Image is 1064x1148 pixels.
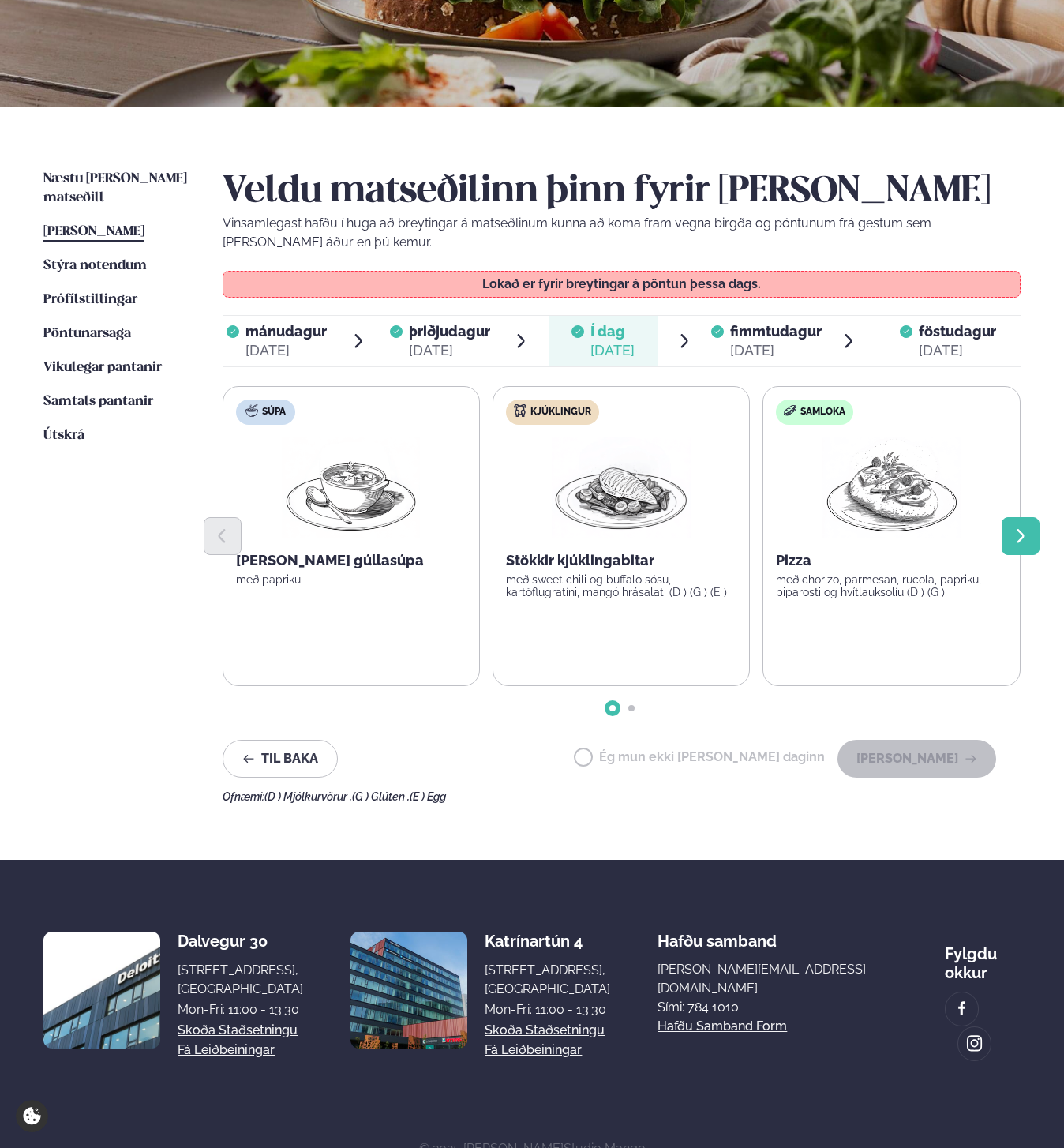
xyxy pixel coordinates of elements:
[966,1034,983,1052] img: image alt
[958,1027,991,1060] a: image alt
[730,341,822,360] div: [DATE]
[43,358,162,377] a: Vikulegar pantanir
[352,790,410,803] span: (G ) Glúten ,
[178,932,303,951] div: Dalvegur 30
[919,341,996,360] div: [DATE]
[178,1041,275,1060] a: Fá leiðbeiningar
[43,172,187,204] span: Næstu [PERSON_NAME] matseðill
[204,517,242,555] button: Previous slide
[776,573,1006,598] p: með chorizo, parmesan, rucola, papriku, piparosti og hvítlauksolíu (D ) (G )
[946,992,979,1026] a: image alt
[223,740,338,778] button: Til baka
[1002,517,1040,555] button: Next slide
[245,341,327,360] div: [DATE]
[43,291,137,310] a: Prófílstillingar
[919,323,996,340] span: föstudagur
[628,705,635,711] span: Go to slide 2
[953,1000,971,1018] img: image alt
[590,322,635,341] span: Í dag
[223,214,1021,252] p: Vinsamlegast hafðu í huga að breytingar á matseðlinum kunna að koma fram vegna birgða og pöntunum...
[730,323,822,340] span: fimmtudagur
[43,259,147,272] span: Stýra notendum
[223,790,1021,803] div: Ofnæmi:
[43,293,137,306] span: Prófílstillingar
[262,406,286,418] span: Súpa
[282,437,421,538] img: Soup.png
[43,392,153,411] a: Samtals pantanir
[822,437,961,538] img: Pizza-Bread.png
[16,1100,48,1132] a: Cookie settings
[800,406,845,418] span: Samloka
[43,325,131,343] a: Pöntunarsaga
[43,932,160,1049] img: image alt
[410,790,446,803] span: (E ) Egg
[43,395,153,408] span: Samtals pantanir
[485,932,610,951] div: Katrínartún 4
[514,404,526,417] img: chicken.svg
[784,405,796,416] img: sandwich-new-16px.svg
[409,323,490,340] span: þriðjudagur
[43,361,162,374] span: Vikulegar pantanir
[776,551,1006,570] p: Pizza
[43,223,144,242] a: [PERSON_NAME]
[485,1041,582,1060] a: Fá leiðbeiningar
[43,257,147,276] a: Stýra notendum
[43,429,84,442] span: Útskrá
[245,323,327,340] span: mánudagur
[178,1021,298,1040] a: Skoða staðsetningu
[43,327,131,340] span: Pöntunarsaga
[178,961,303,999] div: [STREET_ADDRESS], [GEOGRAPHIC_DATA]
[552,437,691,538] img: Chicken-breast.png
[485,1021,605,1040] a: Skoða staðsetningu
[245,404,258,417] img: soup.svg
[530,406,591,418] span: Kjúklingur
[658,919,777,951] span: Hafðu samband
[409,341,490,360] div: [DATE]
[658,998,897,1017] p: Sími: 784 1010
[837,740,996,778] button: [PERSON_NAME]
[43,225,144,238] span: [PERSON_NAME]
[485,1000,610,1019] div: Mon-Fri: 11:00 - 13:30
[590,341,635,360] div: [DATE]
[236,573,466,586] p: með papriku
[609,705,616,711] span: Go to slide 1
[485,961,610,999] div: [STREET_ADDRESS], [GEOGRAPHIC_DATA]
[236,551,466,570] p: [PERSON_NAME] gúllasúpa
[238,278,1005,291] p: Lokað er fyrir breytingar á pöntun þessa dags.
[43,426,84,445] a: Útskrá
[264,790,352,803] span: (D ) Mjólkurvörur ,
[658,960,897,998] a: [PERSON_NAME][EMAIL_ADDRESS][DOMAIN_NAME]
[178,1000,303,1019] div: Mon-Fri: 11:00 - 13:30
[506,573,736,598] p: með sweet chili og buffalo sósu, kartöflugratíni, mangó hrásalati (D ) (G ) (E )
[350,932,467,1049] img: image alt
[658,1017,787,1036] a: Hafðu samband form
[43,170,191,208] a: Næstu [PERSON_NAME] matseðill
[945,932,1021,982] div: Fylgdu okkur
[223,170,1021,214] h2: Veldu matseðilinn þinn fyrir [PERSON_NAME]
[506,551,736,570] p: Stökkir kjúklingabitar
